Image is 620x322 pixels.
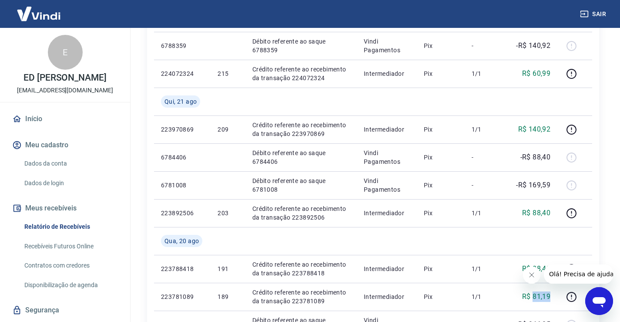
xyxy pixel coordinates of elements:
[252,260,350,278] p: Crédito referente ao recebimento da transação 223788418
[523,266,540,284] iframe: Fechar mensagem
[585,287,613,315] iframe: Botão para abrir a janela de mensagens
[472,153,497,162] p: -
[10,136,120,155] button: Meu cadastro
[472,41,497,50] p: -
[218,125,238,134] p: 209
[252,149,350,166] p: Débito referente ao saque 6784406
[424,125,458,134] p: Pix
[161,125,204,134] p: 223970869
[164,97,197,106] span: Qui, 21 ago
[10,109,120,129] a: Início
[218,209,238,217] p: 203
[364,264,410,273] p: Intermediador
[252,37,350,54] p: Débito referente ao saque 6788359
[21,237,120,255] a: Recebíveis Futuros Online
[5,6,73,13] span: Olá! Precisa de ajuda?
[364,209,410,217] p: Intermediador
[23,73,107,82] p: ED [PERSON_NAME]
[424,181,458,190] p: Pix
[364,69,410,78] p: Intermediador
[522,264,550,274] p: R$ 88,40
[472,69,497,78] p: 1/1
[21,257,120,275] a: Contratos com credores
[364,37,410,54] p: Vindi Pagamentos
[161,181,204,190] p: 6781008
[252,288,350,305] p: Crédito referente ao recebimento da transação 223781089
[10,301,120,320] a: Segurança
[424,153,458,162] p: Pix
[424,209,458,217] p: Pix
[164,237,199,245] span: Qua, 20 ago
[48,35,83,70] div: E
[472,125,497,134] p: 1/1
[161,264,204,273] p: 223788418
[472,209,497,217] p: 1/1
[252,65,350,82] p: Crédito referente ao recebimento da transação 224072324
[21,218,120,236] a: Relatório de Recebíveis
[252,121,350,138] p: Crédito referente ao recebimento da transação 223970869
[472,292,497,301] p: 1/1
[161,292,204,301] p: 223781089
[21,276,120,294] a: Disponibilização de agenda
[218,292,238,301] p: 189
[161,153,204,162] p: 6784406
[522,291,550,302] p: R$ 81,19
[424,41,458,50] p: Pix
[218,264,238,273] p: 191
[424,292,458,301] p: Pix
[252,176,350,194] p: Débito referente ao saque 6781008
[364,125,410,134] p: Intermediador
[544,264,613,284] iframe: Mensagem da empresa
[518,124,551,135] p: R$ 140,92
[522,68,550,79] p: R$ 60,99
[516,41,550,51] p: -R$ 140,92
[578,6,610,22] button: Sair
[218,69,238,78] p: 215
[17,86,113,95] p: [EMAIL_ADDRESS][DOMAIN_NAME]
[364,292,410,301] p: Intermediador
[252,204,350,222] p: Crédito referente ao recebimento da transação 223892506
[520,152,551,163] p: -R$ 88,40
[424,264,458,273] p: Pix
[364,149,410,166] p: Vindi Pagamentos
[364,176,410,194] p: Vindi Pagamentos
[21,155,120,173] a: Dados da conta
[424,69,458,78] p: Pix
[522,208,550,218] p: R$ 88,40
[516,180,550,190] p: -R$ 169,59
[21,174,120,192] a: Dados de login
[10,0,67,27] img: Vindi
[161,209,204,217] p: 223892506
[10,199,120,218] button: Meus recebíveis
[472,264,497,273] p: 1/1
[161,69,204,78] p: 224072324
[161,41,204,50] p: 6788359
[472,181,497,190] p: -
